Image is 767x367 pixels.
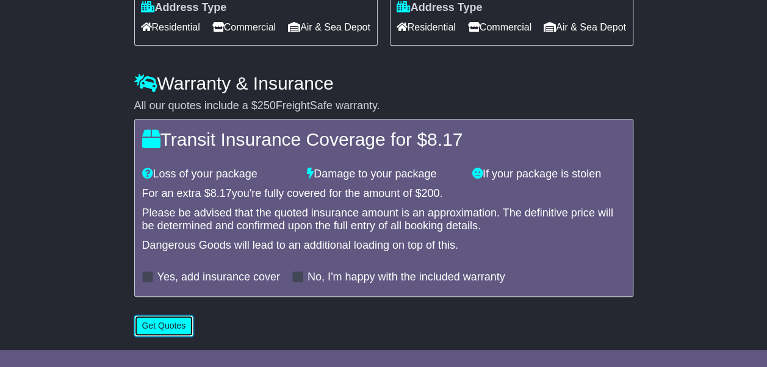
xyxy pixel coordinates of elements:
[141,1,227,15] label: Address Type
[288,18,370,37] span: Air & Sea Depot
[468,18,531,37] span: Commercial
[421,187,439,199] span: 200
[212,18,276,37] span: Commercial
[142,239,625,252] div: Dangerous Goods will lead to an additional loading on top of this.
[211,187,232,199] span: 8.17
[141,18,200,37] span: Residential
[134,99,633,113] div: All our quotes include a $ FreightSafe warranty.
[308,271,505,284] label: No, I'm happy with the included warranty
[136,168,301,181] div: Loss of your package
[134,315,194,337] button: Get Quotes
[157,271,280,284] label: Yes, add insurance cover
[134,73,633,93] h4: Warranty & Insurance
[466,168,632,181] div: If your package is stolen
[142,187,625,201] div: For an extra $ you're fully covered for the amount of $ .
[397,1,483,15] label: Address Type
[544,18,626,37] span: Air & Sea Depot
[427,129,463,149] span: 8.17
[142,207,625,233] div: Please be advised that the quoted insurance amount is an approximation. The definitive price will...
[301,168,466,181] div: Damage to your package
[142,129,625,149] h4: Transit Insurance Coverage for $
[397,18,456,37] span: Residential
[257,99,276,112] span: 250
